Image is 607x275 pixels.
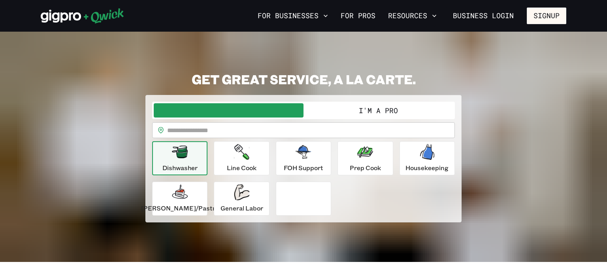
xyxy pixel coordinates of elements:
[284,163,323,173] p: FOH Support
[214,141,269,175] button: Line Cook
[446,8,520,24] a: Business Login
[527,8,566,24] button: Signup
[227,163,256,173] p: Line Cook
[337,141,393,175] button: Prep Cook
[152,182,207,216] button: [PERSON_NAME]/Pastry
[145,71,462,87] h2: GET GREAT SERVICE, A LA CARTE.
[214,182,269,216] button: General Labor
[154,103,303,118] button: I'm a Business
[400,141,455,175] button: Housekeeping
[276,141,331,175] button: FOH Support
[254,9,331,23] button: For Businesses
[152,141,207,175] button: Dishwasher
[141,203,219,213] p: [PERSON_NAME]/Pastry
[221,203,263,213] p: General Labor
[405,163,449,173] p: Housekeeping
[385,9,440,23] button: Resources
[162,163,198,173] p: Dishwasher
[303,103,453,118] button: I'm a Pro
[337,9,379,23] a: For Pros
[350,163,381,173] p: Prep Cook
